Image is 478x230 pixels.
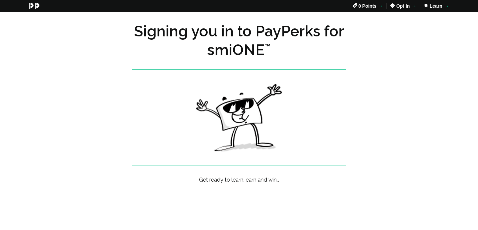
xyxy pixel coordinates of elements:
[132,22,346,59] h1: Signing you in to PayPerks for
[378,3,383,9] b: →
[29,3,40,9] a: PayPerks® for smiONE Circle
[352,3,383,9] a: ⃠ 0Points→
[430,3,442,9] span: Learn
[396,3,410,9] span: Opt In
[424,3,428,8] b: ✍
[412,3,417,9] b: →
[358,3,361,9] b: 0
[390,3,395,8] b: ⏣
[390,3,417,9] a: ⏣ Opt In→
[207,41,271,59] span: smiONE
[444,3,449,9] b: →
[362,3,377,9] span: Points
[132,176,346,184] p: Get ready to learn, earn and win …
[424,3,449,9] a: ✍ Learn→
[265,42,271,51] sup: ™
[352,3,357,8] b: ⃠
